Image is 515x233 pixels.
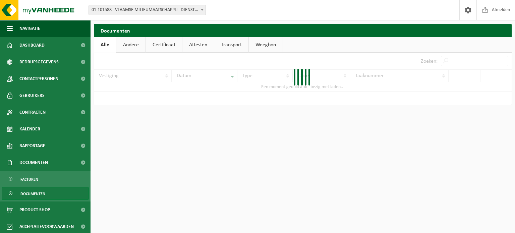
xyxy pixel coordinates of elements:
span: Navigatie [19,20,40,37]
span: Dashboard [19,37,45,54]
span: Rapportage [19,137,45,154]
a: Documenten [2,187,89,200]
a: Andere [116,37,146,53]
a: Facturen [2,173,89,185]
span: Kalender [19,121,40,137]
span: 01-101588 - VLAAMSE MILIEUMAATSCHAPPIJ - DIENST LABORATORIUM - SINT-DENIJS-WESTREM [89,5,206,15]
span: Facturen [20,173,38,186]
a: Attesten [182,37,214,53]
a: Certificaat [146,37,182,53]
span: Product Shop [19,201,50,218]
a: Weegbon [249,37,283,53]
a: Alle [94,37,116,53]
span: Gebruikers [19,87,45,104]
h2: Documenten [94,24,512,37]
span: Bedrijfsgegevens [19,54,59,70]
span: Documenten [20,187,45,200]
span: Documenten [19,154,48,171]
a: Transport [214,37,248,53]
span: Contracten [19,104,46,121]
span: Contactpersonen [19,70,58,87]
